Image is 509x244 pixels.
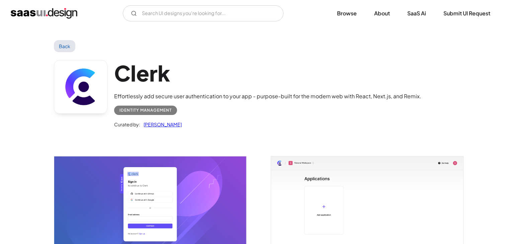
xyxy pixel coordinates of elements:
[114,60,421,86] h1: Clerk
[54,40,76,52] a: Back
[399,6,434,21] a: SaaS Ai
[11,8,77,19] a: home
[119,106,172,114] div: Identity Management
[123,5,283,21] input: Search UI designs you're looking for...
[140,120,182,128] a: [PERSON_NAME]
[366,6,398,21] a: About
[329,6,365,21] a: Browse
[114,120,140,128] div: Curated by:
[114,92,421,100] div: Effortlessly add secure user authentication to your app - purpose-built for the modern web with R...
[435,6,498,21] a: Submit UI Request
[123,5,283,21] form: Email Form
